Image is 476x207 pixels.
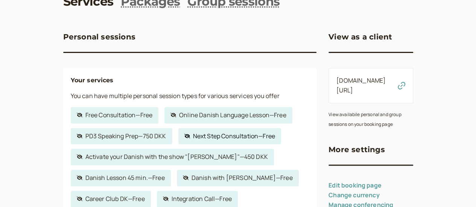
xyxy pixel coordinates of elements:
a: Activate your Danish with the show "[PERSON_NAME]"—450 DKK [71,149,274,165]
iframe: Chat Widget [438,171,476,207]
a: Next Step Consultation—Free [178,128,281,145]
a: Free Consultation—Free [71,107,159,124]
a: Edit booking page [328,181,382,189]
a: [DOMAIN_NAME][URL] [336,76,386,94]
a: PD3 Speaking Prep—750 DKK [71,128,172,145]
a: Online Danish Language Lesson—Free [164,107,292,124]
h3: More settings [328,144,385,156]
p: You can have multiple personal session types for various services you offer [71,91,309,101]
a: Change currency [328,191,379,199]
h4: Your services [71,76,309,85]
h3: Personal sessions [63,31,135,43]
small: View availabile personal and group sessions on your booking page [328,111,401,127]
a: Danish Lesson 45 min.—Free [71,170,171,186]
a: Danish with [PERSON_NAME]—Free [177,170,299,186]
h3: View as a client [328,31,392,43]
